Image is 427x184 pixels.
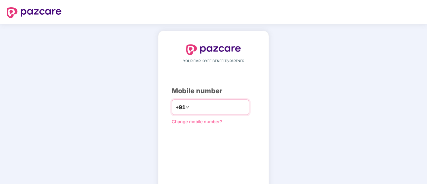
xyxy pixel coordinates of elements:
img: logo [7,7,61,18]
span: YOUR EMPLOYEE BENEFITS PARTNER [183,58,244,64]
span: down [185,105,189,109]
span: +91 [175,103,185,112]
a: Change mobile number? [172,119,222,124]
img: logo [186,44,241,55]
div: Mobile number [172,86,255,96]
